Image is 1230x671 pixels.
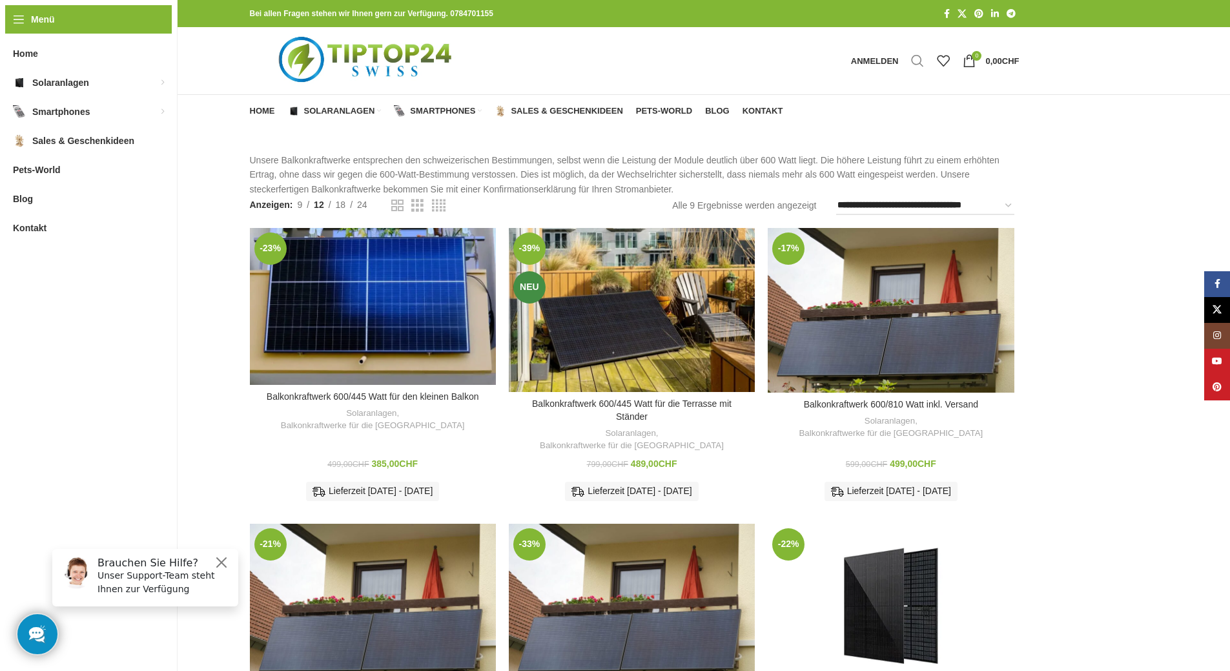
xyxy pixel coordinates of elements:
a: Kontakt [743,98,783,124]
div: Lieferzeit [DATE] - [DATE] [565,482,698,501]
span: Pets-World [13,158,61,181]
bdi: 499,00 [327,460,369,469]
button: Close [172,16,187,32]
a: Rasteransicht 4 [432,198,446,214]
span: Blog [13,187,33,211]
a: Solaranlagen [346,408,396,420]
span: 18 [336,200,346,210]
span: -39% [513,232,546,265]
a: Solaranlagen [288,98,382,124]
span: 9 [297,200,302,210]
div: Lieferzeit [DATE] - [DATE] [306,482,439,501]
bdi: 599,00 [846,460,887,469]
a: Balkonkraftwerk 600/445 Watt für den kleinen Balkon [250,228,496,385]
a: Sales & Geschenkideen [495,98,622,124]
a: Anmelden [845,48,905,74]
a: Balkonkraftwerk 600/445 Watt für die Terrasse mit Ständer [532,398,732,422]
p: Alle 9 Ergebnisse werden angezeigt [672,198,816,212]
span: -23% [254,232,287,265]
a: Home [250,98,275,124]
span: Anmelden [851,57,899,65]
span: Smartphones [410,106,475,116]
span: Home [13,42,38,65]
span: Pets-World [636,106,692,116]
span: CHF [1002,56,1020,66]
img: Smartphones [13,105,26,118]
a: Solaranlagen [605,428,655,440]
img: Customer service [18,18,50,50]
span: Sales & Geschenkideen [32,129,134,152]
p: Unsere Balkonkraftwerke entsprechen den schweizerischen Bestimmungen, selbst wenn die Leistung de... [250,153,1020,196]
a: Suche [905,48,930,74]
div: Hauptnavigation [243,98,790,124]
a: Balkonkraftwerke für die [GEOGRAPHIC_DATA] [540,440,724,452]
a: Facebook Social Link [940,5,954,23]
a: Solaranlagen [865,415,915,428]
a: Rasteransicht 3 [411,198,424,214]
a: YouTube Social Link [1204,349,1230,375]
span: Smartphones [32,100,90,123]
bdi: 385,00 [372,459,418,469]
span: 12 [314,200,324,210]
img: Sales & Geschenkideen [495,105,506,117]
a: LinkedIn Social Link [987,5,1003,23]
select: Shop-Reihenfolge [836,196,1014,215]
div: Meine Wunschliste [930,48,956,74]
img: Solaranlagen [288,105,300,117]
a: Balkonkraftwerk 600/445 Watt für die Terrasse mit Ständer [509,228,755,392]
img: Solaranlagen [13,76,26,89]
span: Solaranlagen [304,106,375,116]
a: Pets-World [636,98,692,124]
span: -33% [513,528,546,561]
a: Balkonkraftwerk 600/810 Watt inkl. Versand [768,228,1014,393]
bdi: 489,00 [631,459,677,469]
a: 9 [292,198,307,212]
span: Kontakt [743,106,783,116]
bdi: 0,00 [985,56,1019,66]
a: 0 0,00CHF [956,48,1025,74]
span: Sales & Geschenkideen [511,106,622,116]
h6: Brauchen Sie Hilfe? [56,18,189,30]
span: 24 [357,200,367,210]
div: Lieferzeit [DATE] - [DATE] [825,482,958,501]
a: X Social Link [1204,297,1230,323]
a: Instagram Social Link [1204,323,1230,349]
span: Kontakt [13,216,46,240]
span: CHF [611,460,628,469]
p: Unser Support-Team steht Ihnen zur Verfügung [56,30,189,57]
a: 12 [309,198,329,212]
div: , [515,428,748,451]
a: Smartphones [394,98,482,124]
span: Home [250,106,275,116]
img: Sales & Geschenkideen [13,134,26,147]
a: Pinterest Social Link [1204,375,1230,400]
bdi: 499,00 [890,459,936,469]
a: 18 [331,198,351,212]
a: Logo der Website [250,55,484,65]
a: Balkonkraftwerke für die [GEOGRAPHIC_DATA] [799,428,983,440]
span: CHF [870,460,887,469]
span: CHF [399,459,418,469]
a: Pinterest Social Link [970,5,987,23]
span: Anzeigen [250,198,293,212]
a: Blog [705,98,730,124]
a: Balkonkraftwerk 600/445 Watt für den kleinen Balkon [267,391,479,402]
span: Blog [705,106,730,116]
span: CHF [917,459,936,469]
span: 0 [972,51,981,61]
span: Solaranlagen [32,71,89,94]
a: Balkonkraftwerke für die [GEOGRAPHIC_DATA] [281,420,465,432]
span: Menü [31,12,55,26]
span: -17% [772,232,805,265]
span: -21% [254,528,287,561]
a: Telegram Social Link [1003,5,1020,23]
a: X Social Link [954,5,970,23]
a: 24 [353,198,372,212]
strong: Bei allen Fragen stehen wir Ihnen gern zur Verfügung. 0784701155 [250,9,493,18]
div: , [774,415,1007,439]
span: CHF [659,459,677,469]
img: Tiptop24 Nachhaltige & Faire Produkte [250,27,484,94]
a: Rasteransicht 2 [391,198,404,214]
bdi: 799,00 [587,460,628,469]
